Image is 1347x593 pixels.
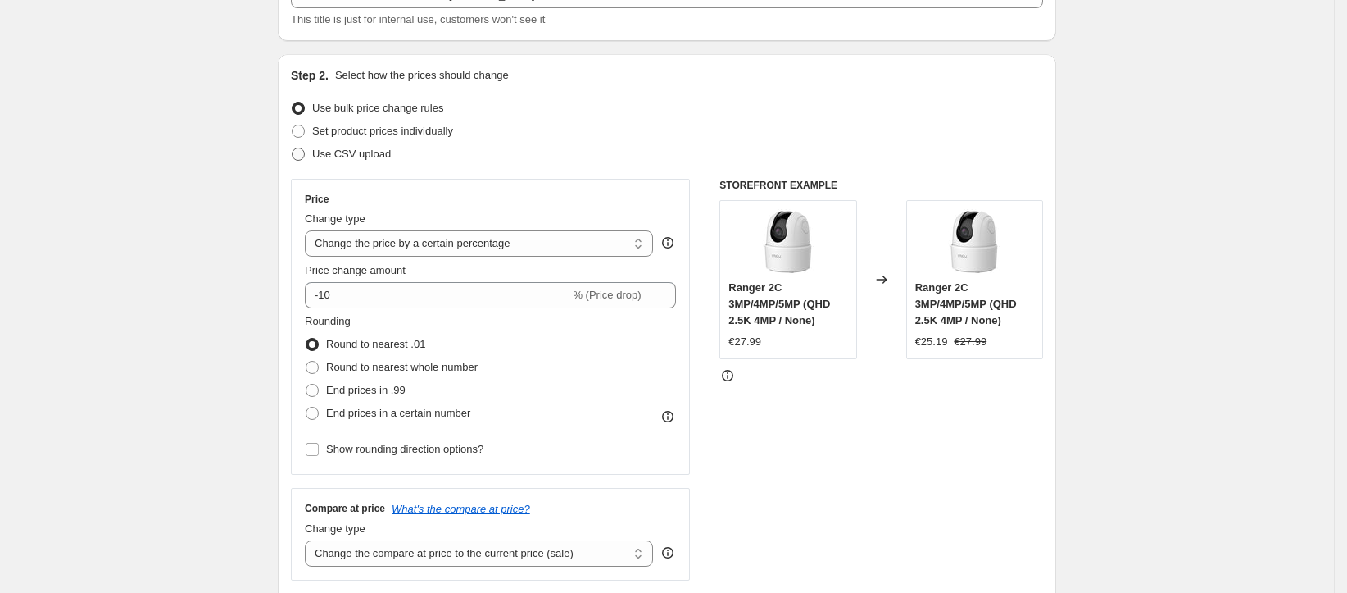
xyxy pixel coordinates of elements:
[719,179,1043,192] h6: STOREFRONT EXAMPLE
[573,289,641,301] span: % (Price drop)
[305,502,385,515] h3: Compare at price
[728,281,830,326] span: Ranger 2C 3MP/4MP/5MP (QHD 2.5K 4MP / None)
[305,212,365,225] span: Change type
[326,407,470,419] span: End prices in a certain number
[305,315,351,327] span: Rounding
[941,209,1007,275] img: ranger-2c-3mp4mp5mp-217849_80x.jpg
[392,503,530,515] button: What's the compare at price?
[915,281,1017,326] span: Ranger 2C 3MP/4MP/5MP (QHD 2.5K 4MP / None)
[326,443,483,455] span: Show rounding direction options?
[954,335,986,348] span: €27.99
[728,335,761,348] span: €27.99
[660,545,676,561] div: help
[326,361,478,373] span: Round to nearest whole number
[326,384,406,396] span: End prices in .99
[915,335,948,348] span: €25.19
[660,235,676,251] div: help
[291,67,329,84] h2: Step 2.
[305,282,569,308] input: -15
[312,102,443,114] span: Use bulk price change rules
[305,193,329,206] h3: Price
[312,148,391,160] span: Use CSV upload
[305,264,406,276] span: Price change amount
[291,13,545,25] span: This title is just for internal use, customers won't see it
[755,209,821,275] img: ranger-2c-3mp4mp5mp-217849_80x.jpg
[335,67,509,84] p: Select how the prices should change
[326,338,425,350] span: Round to nearest .01
[305,522,365,535] span: Change type
[312,125,453,137] span: Set product prices individually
